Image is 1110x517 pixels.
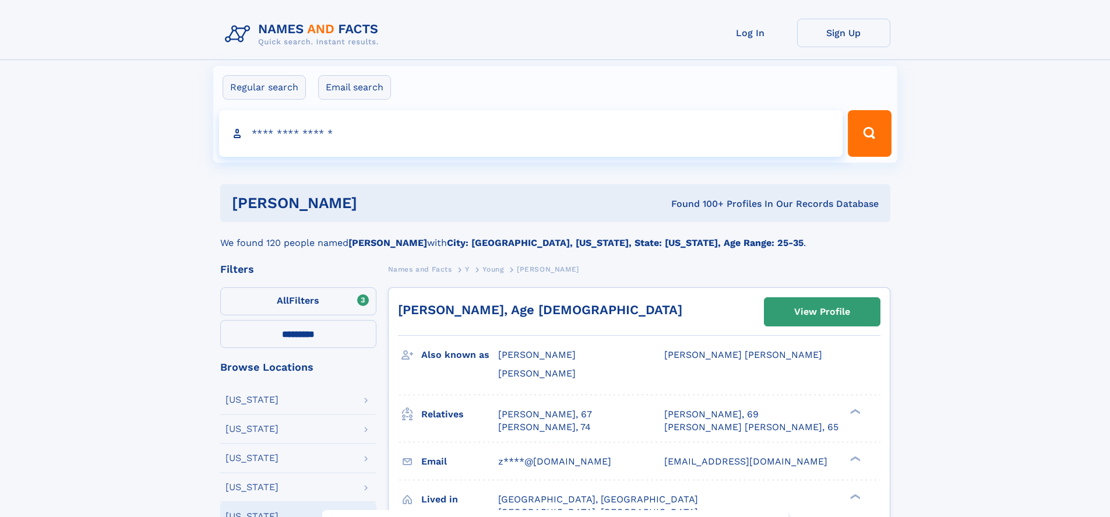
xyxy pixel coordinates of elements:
[225,453,279,463] div: [US_STATE]
[664,421,838,434] a: [PERSON_NAME] [PERSON_NAME], 65
[704,19,797,47] a: Log In
[421,345,498,365] h3: Also known as
[277,295,289,306] span: All
[421,405,498,424] h3: Relatives
[664,456,827,467] span: [EMAIL_ADDRESS][DOMAIN_NAME]
[219,110,843,157] input: search input
[514,198,879,210] div: Found 100+ Profiles In Our Records Database
[847,493,861,500] div: ❯
[664,408,759,421] a: [PERSON_NAME], 69
[764,298,880,326] a: View Profile
[848,110,891,157] button: Search Button
[498,494,698,505] span: [GEOGRAPHIC_DATA], [GEOGRAPHIC_DATA]
[847,407,861,415] div: ❯
[225,424,279,434] div: [US_STATE]
[220,264,376,275] div: Filters
[220,222,890,250] div: We found 120 people named with .
[664,349,822,360] span: [PERSON_NAME] [PERSON_NAME]
[465,262,470,276] a: Y
[421,452,498,472] h3: Email
[517,265,579,273] span: [PERSON_NAME]
[318,75,391,100] label: Email search
[498,421,591,434] a: [PERSON_NAME], 74
[498,408,592,421] a: [PERSON_NAME], 67
[482,265,503,273] span: Young
[225,395,279,405] div: [US_STATE]
[223,75,306,100] label: Regular search
[498,368,576,379] span: [PERSON_NAME]
[847,455,861,462] div: ❯
[482,262,503,276] a: Young
[447,237,804,248] b: City: [GEOGRAPHIC_DATA], [US_STATE], State: [US_STATE], Age Range: 25-35
[421,490,498,509] h3: Lived in
[225,483,279,492] div: [US_STATE]
[794,298,850,325] div: View Profile
[220,19,388,50] img: Logo Names and Facts
[220,287,376,315] label: Filters
[232,196,515,210] h1: [PERSON_NAME]
[797,19,890,47] a: Sign Up
[398,303,682,317] a: [PERSON_NAME], Age [DEMOGRAPHIC_DATA]
[388,262,452,276] a: Names and Facts
[465,265,470,273] span: Y
[498,349,576,360] span: [PERSON_NAME]
[348,237,427,248] b: [PERSON_NAME]
[220,362,376,372] div: Browse Locations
